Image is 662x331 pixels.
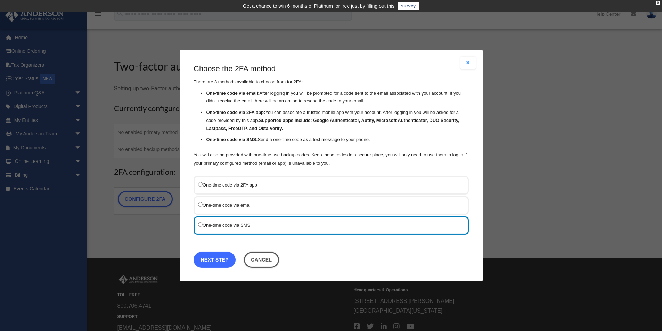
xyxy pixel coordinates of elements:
div: close [656,1,660,5]
button: Close modal [460,57,476,69]
input: One-time code via 2FA app [198,182,203,187]
p: You will also be provided with one-time use backup codes. Keep these codes in a secure place, you... [194,151,469,167]
li: After logging in you will be prompted for a code sent to the email associated with your account. ... [206,90,469,106]
input: One-time code via SMS [198,222,203,227]
div: Get a chance to win 6 months of Platinum for free just by filling out this [243,2,395,10]
strong: Supported apps include: Google Authenticator, Authy, Microsoft Authenticator, DUO Security, Lastp... [206,118,459,131]
input: One-time code via email [198,202,203,207]
h3: Choose the 2FA method [194,64,469,74]
label: One-time code via email [198,201,457,209]
a: survey [398,2,419,10]
strong: One-time code via SMS: [206,137,258,142]
label: One-time code via SMS [198,221,457,230]
strong: One-time code via 2FA app: [206,110,265,115]
strong: One-time code via email: [206,91,259,96]
div: There are 3 methods available to choose from for 2FA: [194,64,469,167]
li: You can associate a trusted mobile app with your account. After logging in you will be asked for ... [206,109,469,132]
li: Send a one-time code as a text message to your phone. [206,136,469,144]
a: Next Step [194,252,236,268]
button: Close this dialog window [244,252,279,268]
label: One-time code via 2FA app [198,181,457,189]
